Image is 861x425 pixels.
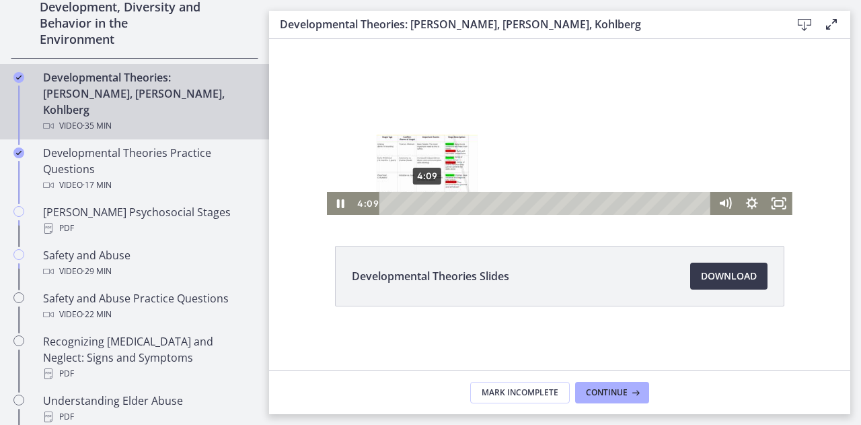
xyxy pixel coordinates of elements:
div: Developmental Theories Practice Questions [43,145,253,193]
div: PDF [43,366,253,382]
span: Developmental Theories Slides [352,268,509,284]
span: Mark Incomplete [482,387,558,398]
div: Understanding Elder Abuse [43,393,253,425]
button: Mark Incomplete [470,382,570,403]
span: Continue [586,387,628,398]
div: Safety and Abuse [43,247,253,280]
span: · 29 min [83,263,112,280]
div: Video [43,118,253,134]
div: Safety and Abuse Practice Questions [43,290,253,323]
div: PDF [43,409,253,425]
span: · 17 min [83,177,112,193]
div: [PERSON_NAME] Psychosocial Stages [43,204,253,236]
span: · 35 min [83,118,112,134]
button: Continue [575,382,649,403]
div: Video [43,263,253,280]
a: Download [690,263,768,290]
i: Completed [13,72,24,83]
h3: Developmental Theories: [PERSON_NAME], [PERSON_NAME], Kohlberg [280,16,770,32]
span: Download [701,268,757,284]
div: Developmental Theories: [PERSON_NAME], [PERSON_NAME], Kohlberg [43,69,253,134]
div: Video [43,306,253,323]
div: Recognizing [MEDICAL_DATA] and Neglect: Signs and Symptoms [43,333,253,382]
i: Completed [13,148,24,158]
div: Video [43,177,253,193]
div: PDF [43,220,253,236]
span: · 22 min [83,306,112,323]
